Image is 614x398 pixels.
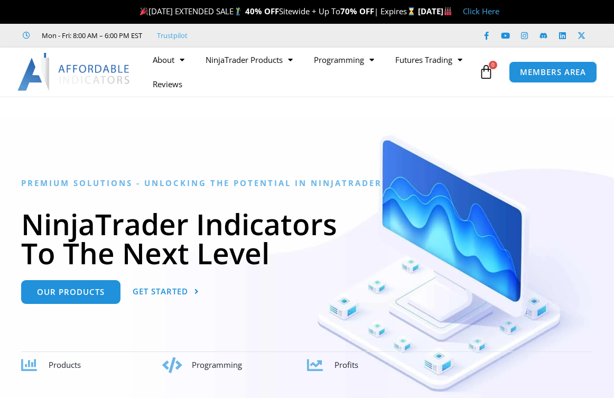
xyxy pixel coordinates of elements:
a: Futures Trading [385,48,473,72]
span: 0 [489,61,497,69]
h6: Premium Solutions - Unlocking the Potential in NinjaTrader [21,178,593,188]
span: Programming [192,359,242,370]
img: 🏭 [444,7,452,15]
strong: 40% OFF [245,6,279,16]
span: Our Products [37,288,105,296]
span: Products [49,359,81,370]
a: MEMBERS AREA [509,61,597,83]
a: Click Here [463,6,499,16]
span: MEMBERS AREA [520,68,586,76]
a: NinjaTrader Products [195,48,303,72]
img: ⌛ [407,7,415,15]
strong: [DATE] [418,6,452,16]
img: 🎉 [140,7,148,15]
strong: 70% OFF [340,6,374,16]
span: [DATE] EXTENDED SALE Sitewide + Up To | Expires [137,6,417,16]
span: Get Started [133,288,188,295]
a: 0 [463,57,509,87]
a: Our Products [21,280,120,304]
img: LogoAI | Affordable Indicators – NinjaTrader [17,53,131,91]
span: Mon - Fri: 8:00 AM – 6:00 PM EST [39,29,142,42]
a: Reviews [142,72,193,96]
a: Get Started [133,280,199,304]
a: Trustpilot [157,29,188,42]
a: Programming [303,48,385,72]
nav: Menu [142,48,476,96]
a: About [142,48,195,72]
h1: NinjaTrader Indicators To The Next Level [21,209,593,267]
span: Profits [334,359,358,370]
img: 🏌️‍♂️ [234,7,242,15]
